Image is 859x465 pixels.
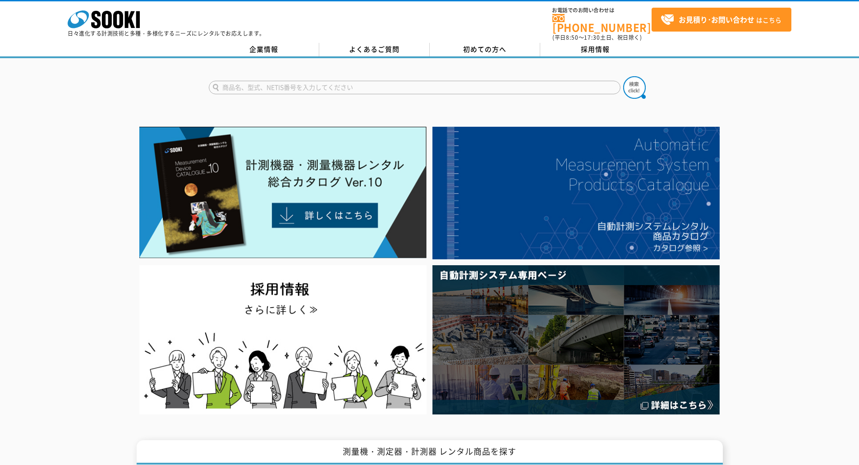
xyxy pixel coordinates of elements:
[463,44,506,54] span: 初めての方へ
[430,43,540,56] a: 初めての方へ
[552,14,652,32] a: [PHONE_NUMBER]
[68,31,265,36] p: 日々進化する計測技術と多種・多様化するニーズにレンタルでお応えします。
[319,43,430,56] a: よくあるご質問
[139,265,427,414] img: SOOKI recruit
[552,33,642,41] span: (平日 ～ 土日、祝日除く)
[552,8,652,13] span: お電話でのお問い合わせは
[652,8,791,32] a: お見積り･お問い合わせはこちら
[540,43,651,56] a: 採用情報
[209,43,319,56] a: 企業情報
[566,33,579,41] span: 8:50
[139,127,427,258] img: Catalog Ver10
[432,265,720,414] img: 自動計測システム専用ページ
[209,81,620,94] input: 商品名、型式、NETIS番号を入力してください
[679,14,754,25] strong: お見積り･お問い合わせ
[137,440,723,465] h1: 測量機・測定器・計測器 レンタル商品を探す
[584,33,600,41] span: 17:30
[661,13,781,27] span: はこちら
[623,76,646,99] img: btn_search.png
[432,127,720,259] img: 自動計測システムカタログ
